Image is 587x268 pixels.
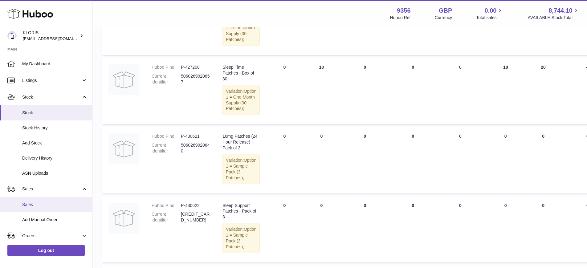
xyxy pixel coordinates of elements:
[485,6,497,15] span: 0.00
[22,78,81,83] span: Listings
[390,127,436,193] td: 0
[266,197,303,262] td: 0
[222,154,260,184] div: Variation:
[181,142,210,154] dd: 5060269020640
[548,6,573,15] span: 8,744.10
[340,58,390,124] td: 0
[152,73,181,85] dt: Current identifier
[181,133,210,139] dd: P-430621
[152,133,181,139] dt: Huboo P no
[303,197,340,262] td: 0
[459,65,462,70] span: 0
[459,134,462,139] span: 0
[22,217,88,223] span: Add Manual Order
[476,15,503,21] span: Total sales
[459,203,462,208] span: 0
[22,170,88,176] span: ASN Uploads
[22,61,88,67] span: My Dashboard
[485,197,527,262] td: 0
[152,64,181,70] dt: Huboo P no
[181,203,210,209] dd: P-430622
[152,211,181,223] dt: Current identifier
[476,6,503,21] a: 0.00 Total sales
[226,227,256,249] span: Option 1 = Sample Pack (3 Patches);
[222,85,260,115] div: Variation:
[528,15,580,21] span: AVAILABLE Stock Total
[527,127,560,193] td: 0
[222,203,260,220] div: Sleep Support Patches - Pack of 3
[222,64,260,82] div: Sleep Time Patches - Box of 30
[22,186,81,192] span: Sales
[527,58,560,124] td: 20
[439,6,452,15] strong: GBP
[527,197,560,262] td: 0
[23,30,78,42] div: KLORIS
[152,203,181,209] dt: Huboo P no
[226,158,256,180] span: Option 1 = Sample Pack (3 Patches);
[152,142,181,154] dt: Current identifier
[181,211,210,223] dd: [CREDIT_CARD_NUMBER]
[340,197,390,262] td: 0
[181,64,210,70] dd: P-427208
[266,127,303,193] td: 0
[7,31,17,40] img: huboo@kloriscbd.com
[222,133,260,151] div: 16mg Patches (24 Hour Release) - Pack of 3
[22,202,88,208] span: Sales
[397,6,411,15] strong: 9356
[108,133,139,164] img: product image
[222,223,260,253] div: Variation:
[7,245,85,256] a: Log out
[22,94,81,100] span: Stock
[22,155,88,161] span: Delivery History
[303,127,340,193] td: 0
[22,140,88,146] span: Add Stock
[485,58,527,124] td: 18
[303,58,340,124] td: 18
[390,58,436,124] td: 0
[266,58,303,124] td: 0
[528,6,580,21] a: 8,744.10 AVAILABLE Stock Total
[108,203,139,233] img: product image
[22,110,88,116] span: Stock
[485,127,527,193] td: 0
[435,15,452,21] div: Currency
[22,125,88,131] span: Stock History
[390,15,411,21] div: Huboo Ref
[22,233,81,239] span: Orders
[23,36,91,41] span: [EMAIL_ADDRESS][DOMAIN_NAME]
[390,197,436,262] td: 0
[108,64,139,95] img: product image
[222,16,260,46] div: Variation:
[181,73,210,85] dd: 5060269020657
[340,127,390,193] td: 0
